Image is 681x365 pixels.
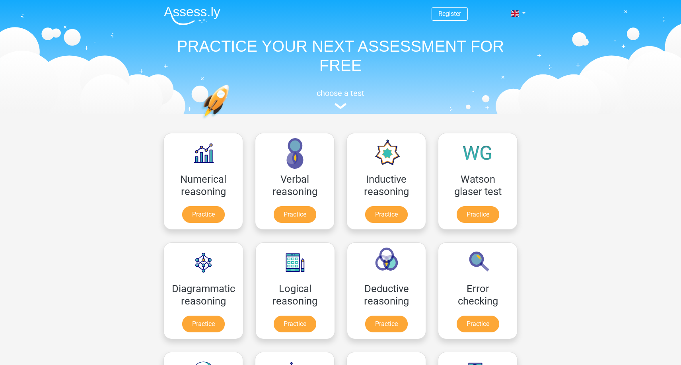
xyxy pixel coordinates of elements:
[182,206,225,223] a: Practice
[365,206,408,223] a: Practice
[158,88,523,109] a: choose a test
[274,206,316,223] a: Practice
[457,206,499,223] a: Practice
[438,10,461,18] a: Register
[335,103,346,109] img: assessment
[158,88,523,98] h5: choose a test
[274,316,316,332] a: Practice
[182,316,225,332] a: Practice
[164,6,220,25] img: Assessly
[158,37,523,75] h1: PRACTICE YOUR NEXT ASSESSMENT FOR FREE
[457,316,499,332] a: Practice
[365,316,408,332] a: Practice
[201,84,260,156] img: practice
